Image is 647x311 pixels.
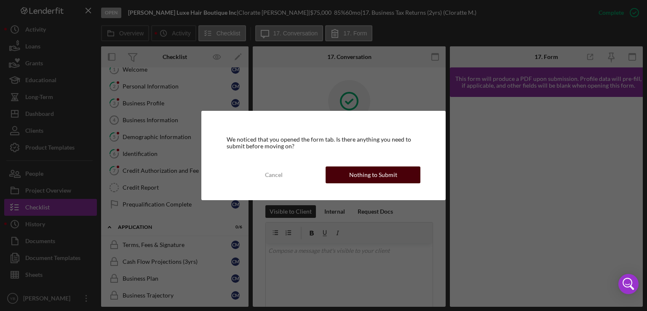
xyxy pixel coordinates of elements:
div: Nothing to Submit [349,166,397,183]
div: Cancel [265,166,283,183]
button: Cancel [227,166,321,183]
div: We noticed that you opened the form tab. Is there anything you need to submit before moving on? [227,136,421,150]
div: Open Intercom Messenger [618,274,639,294]
button: Nothing to Submit [326,166,420,183]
